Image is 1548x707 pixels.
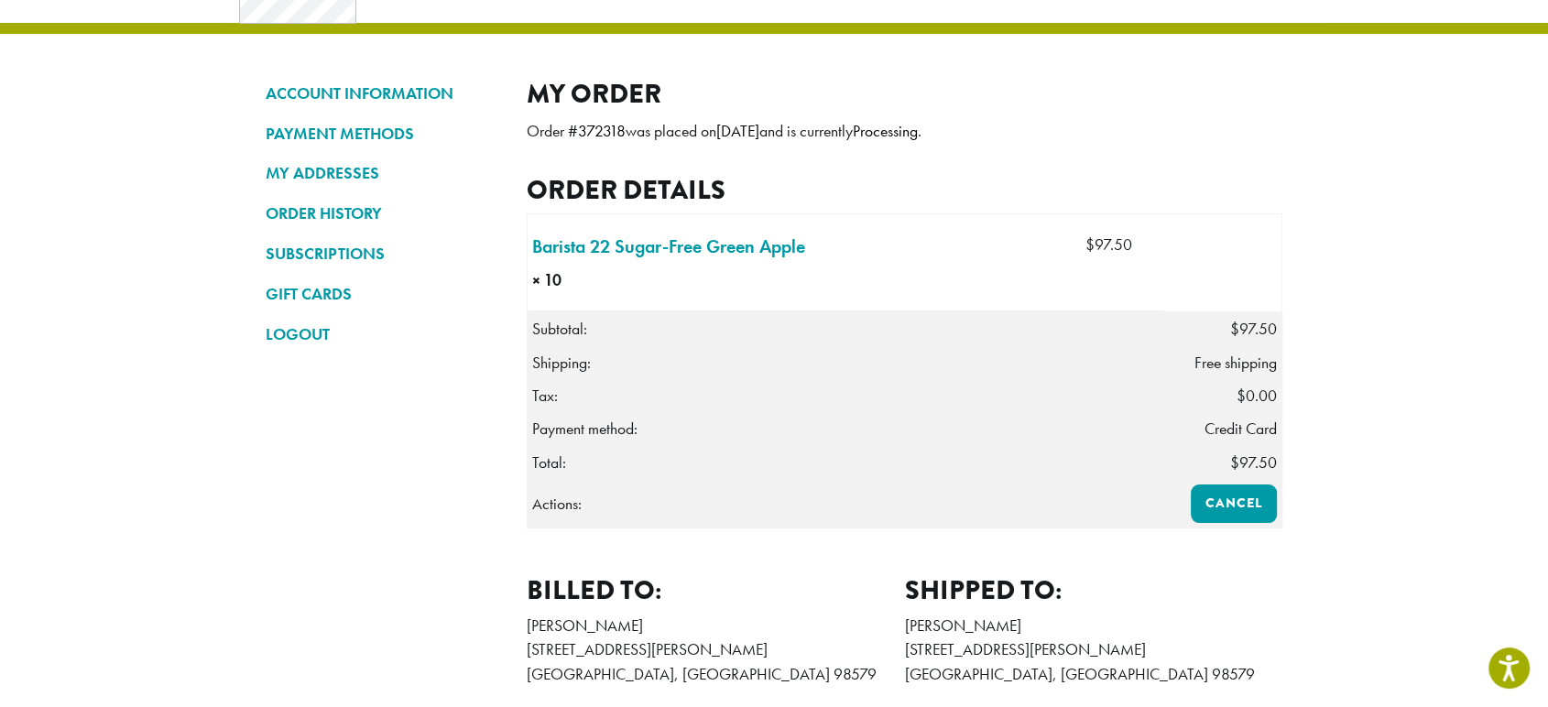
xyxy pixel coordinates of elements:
a: LOGOUT [266,319,499,350]
address: [PERSON_NAME] [STREET_ADDRESS][PERSON_NAME] [GEOGRAPHIC_DATA], [GEOGRAPHIC_DATA] 98579 [905,614,1283,686]
td: Free shipping [1164,346,1282,379]
a: GIFT CARDS [266,278,499,310]
span: $ [1230,452,1239,473]
th: Actions: [528,480,1164,528]
a: ORDER HISTORY [266,198,499,229]
span: 0.00 [1237,386,1277,406]
span: $ [1237,386,1246,406]
h2: My Order [527,78,1282,110]
nav: Account pages [266,78,499,704]
h2: Billed to: [527,574,905,606]
span: $ [1085,234,1095,255]
p: Order # was placed on and is currently . [527,116,1282,147]
td: Credit Card [1164,412,1282,445]
span: 97.50 [1230,452,1277,473]
th: Shipping: [528,346,1164,379]
address: [PERSON_NAME] [STREET_ADDRESS][PERSON_NAME] [GEOGRAPHIC_DATA], [GEOGRAPHIC_DATA] 98579 [527,614,905,686]
h2: Shipped to: [905,574,1283,606]
mark: 372318 [578,121,626,141]
a: MY ADDRESSES [266,158,499,189]
h2: Order details [527,174,1282,206]
a: SUBSCRIPTIONS [266,238,499,269]
mark: Processing [853,121,918,141]
mark: [DATE] [716,121,759,141]
span: $ [1230,319,1239,339]
a: Barista 22 Sugar-Free Green Apple [532,233,805,260]
th: Payment method: [528,412,1164,445]
a: PAYMENT METHODS [266,118,499,149]
th: Tax: [528,379,1164,412]
strong: × 10 [532,268,627,292]
bdi: 97.50 [1085,234,1132,255]
a: ACCOUNT INFORMATION [266,78,499,109]
th: Total: [528,446,1164,480]
th: Subtotal: [528,312,1164,346]
a: Cancel order 372318 [1191,484,1277,523]
span: 97.50 [1230,319,1277,339]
